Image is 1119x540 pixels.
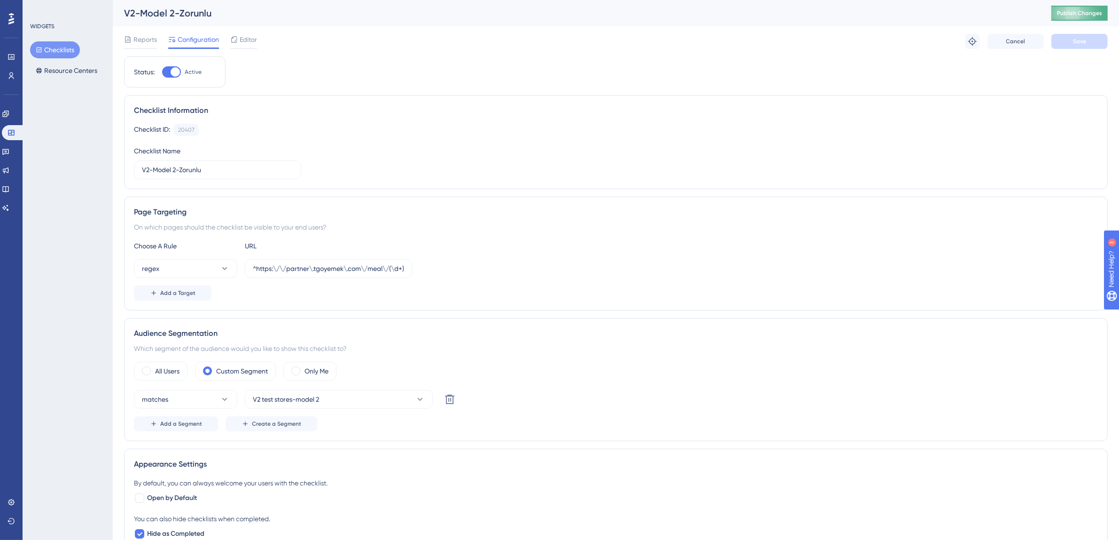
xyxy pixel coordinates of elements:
div: Which segment of the audience would you like to show this checklist to? [134,343,1098,354]
label: Only Me [305,365,329,377]
div: On which pages should the checklist be visible to your end users? [134,222,1098,233]
button: Checklists [30,41,80,58]
label: All Users [155,365,180,377]
label: Custom Segment [216,365,268,377]
span: Publish Changes [1057,9,1102,17]
button: Create a Segment [226,416,317,431]
span: Reports [133,34,157,45]
div: You can also hide checklists when completed. [134,513,1098,524]
span: Hide as Completed [147,528,204,540]
input: yourwebsite.com/path [253,263,404,274]
span: Editor [240,34,257,45]
span: Open by Default [147,492,197,504]
button: regex [134,259,237,278]
div: Audience Segmentation [134,328,1098,339]
button: V2 test stores-model 2 [245,390,433,409]
input: Type your Checklist name [142,165,293,175]
span: V2 test stores-model 2 [253,394,319,405]
span: Active [185,68,202,76]
div: Checklist Name [134,145,180,157]
div: Page Targeting [134,206,1098,218]
div: WIDGETS [30,23,55,30]
div: 20407 [178,126,195,134]
span: regex [142,263,159,274]
button: Add a Segment [134,416,218,431]
span: Add a Segment [160,420,202,428]
button: Resource Centers [30,62,103,79]
div: Appearance Settings [134,459,1098,470]
span: Add a Target [160,289,196,297]
div: V2-Model 2-Zorunlu [124,7,1028,20]
div: URL [245,240,348,252]
button: Save [1051,34,1108,49]
div: Checklist Information [134,105,1098,116]
div: Checklist ID: [134,124,170,136]
span: Configuration [178,34,219,45]
span: matches [142,394,168,405]
button: Cancel [987,34,1044,49]
span: Create a Segment [252,420,301,428]
button: Add a Target [134,286,211,301]
div: Status: [134,66,155,78]
span: Cancel [1006,38,1025,45]
button: matches [134,390,237,409]
div: 3 [65,5,68,12]
button: Publish Changes [1051,6,1108,21]
div: By default, you can always welcome your users with the checklist. [134,477,1098,489]
div: Choose A Rule [134,240,237,252]
span: Need Help? [23,2,59,14]
span: Save [1073,38,1086,45]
